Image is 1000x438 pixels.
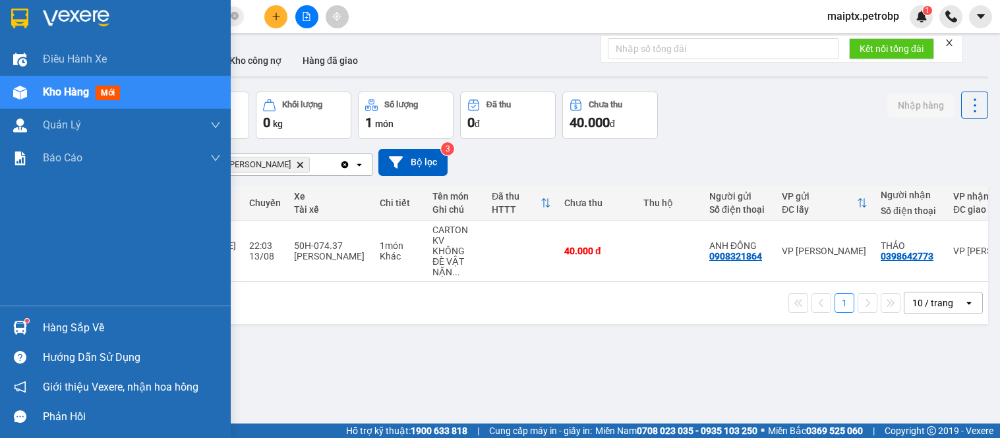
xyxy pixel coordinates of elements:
[294,204,367,215] div: Tài xế
[411,425,467,436] strong: 1900 633 818
[375,119,394,129] span: món
[249,240,281,251] div: 22:03
[13,151,27,165] img: solution-icon
[43,379,198,395] span: Giới thiệu Vexere, nhận hoa hồng
[964,298,974,308] svg: open
[249,198,281,208] div: Chuyến
[761,428,765,433] span: ⚪️
[608,38,838,59] input: Nhập số tổng đài
[43,407,221,427] div: Phản hồi
[378,149,448,176] button: Bộ lọc
[806,425,863,436] strong: 0369 525 060
[13,119,27,132] img: warehouse-icon
[881,240,940,251] div: THẢO
[860,41,924,56] span: Kết nối tổng đài
[294,251,367,261] div: [PERSON_NAME]
[11,9,28,28] img: logo-vxr
[489,424,592,438] span: Cung cấp máy in - giấy in:
[709,204,769,215] div: Số điện thoại
[945,38,954,47] span: close
[210,120,221,130] span: down
[380,240,419,251] div: 1 món
[782,191,857,202] div: VP gửi
[209,157,310,173] span: VP Minh Hưng, close by backspace
[849,38,934,59] button: Kết nối tổng đài
[312,158,314,171] input: Selected VP Minh Hưng.
[709,240,769,251] div: ANH ĐÔNG
[927,426,936,435] span: copyright
[272,12,281,21] span: plus
[452,267,460,277] span: ...
[775,186,874,221] th: Toggle SortBy
[881,251,933,261] div: 0398642773
[295,5,318,28] button: file-add
[475,119,480,129] span: đ
[925,6,929,15] span: 1
[477,424,479,438] span: |
[13,321,27,335] img: warehouse-icon
[210,153,221,163] span: down
[14,351,26,364] span: question-circle
[610,119,615,129] span: đ
[441,142,454,155] sup: 3
[817,8,910,24] span: maiptx.petrobp
[768,424,863,438] span: Miền Bắc
[873,424,875,438] span: |
[273,119,283,129] span: kg
[358,92,454,139] button: Số lượng1món
[485,186,558,221] th: Toggle SortBy
[709,191,769,202] div: Người gửi
[595,424,757,438] span: Miền Nam
[432,191,479,202] div: Tên món
[912,296,953,310] div: 10 / trang
[14,381,26,393] span: notification
[975,11,987,22] span: caret-down
[486,100,511,109] div: Đã thu
[570,115,610,130] span: 40.000
[339,159,350,170] svg: Clear all
[263,115,270,130] span: 0
[835,293,854,313] button: 1
[467,115,475,130] span: 0
[945,11,957,22] img: phone-icon
[264,5,287,28] button: plus
[432,225,479,246] div: CARTON KV
[215,159,291,170] span: VP Minh Hưng
[380,198,419,208] div: Chi tiết
[13,86,27,99] img: warehouse-icon
[43,86,89,98] span: Kho hàng
[782,246,868,256] div: VP [PERSON_NAME]
[282,100,322,109] div: Khối lượng
[231,12,239,20] span: close-circle
[43,117,81,133] span: Quản Lý
[43,318,221,338] div: Hàng sắp về
[923,6,932,15] sup: 1
[589,100,622,109] div: Chưa thu
[13,53,27,67] img: warehouse-icon
[916,11,927,22] img: icon-new-feature
[492,204,541,215] div: HTTT
[294,191,367,202] div: Xe
[460,92,556,139] button: Đã thu0đ
[43,348,221,368] div: Hướng dẫn sử dụng
[292,45,368,76] button: Hàng đã giao
[432,204,479,215] div: Ghi chú
[643,198,696,208] div: Thu hộ
[294,240,367,251] div: 50H-074.37
[43,51,107,67] span: Điều hành xe
[231,11,239,23] span: close-circle
[492,191,541,202] div: Đã thu
[219,45,292,76] button: Kho công nợ
[887,94,955,117] button: Nhập hàng
[564,198,630,208] div: Chưa thu
[302,12,311,21] span: file-add
[332,12,341,21] span: aim
[43,150,82,166] span: Báo cáo
[384,100,418,109] div: Số lượng
[326,5,349,28] button: aim
[709,251,762,261] div: 0908321864
[296,161,304,169] svg: Delete
[969,5,992,28] button: caret-down
[249,251,281,261] div: 13/08
[256,92,351,139] button: Khối lượng0kg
